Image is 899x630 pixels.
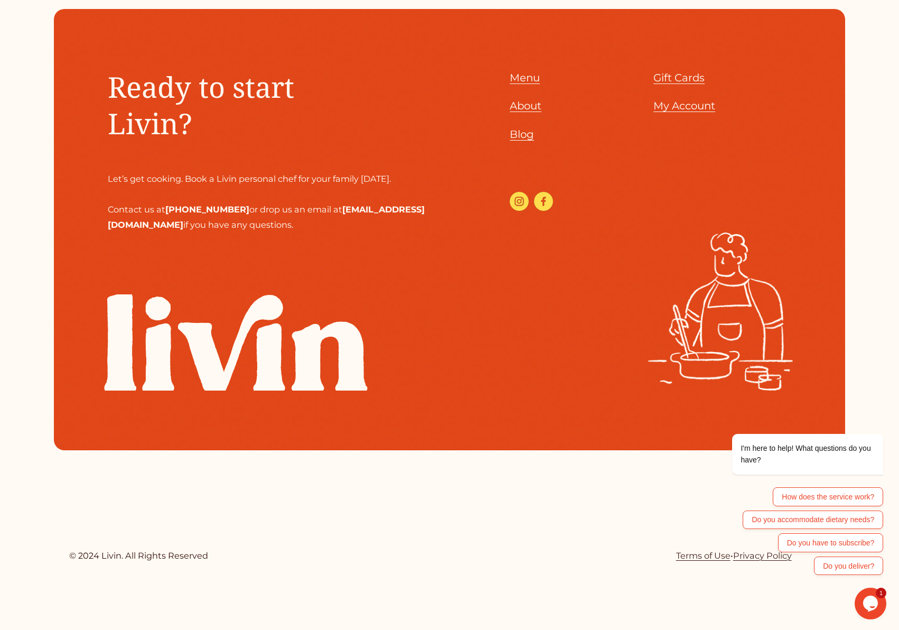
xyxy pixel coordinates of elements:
[165,204,249,215] strong: [PHONE_NUMBER]
[108,67,302,143] span: Ready to start Livin?
[653,97,715,116] a: My Account
[653,71,705,84] span: Gift Cards
[534,192,553,211] a: Facebook
[653,99,715,112] span: My Account
[653,69,705,88] a: Gift Cards
[510,125,534,144] a: Blog
[698,338,888,582] iframe: chat widget
[510,128,534,141] span: Blog
[510,71,540,84] span: Menu
[510,69,540,88] a: Menu
[676,548,731,563] a: Terms of Use
[510,192,529,211] a: Instagram
[676,548,830,563] p: •
[510,97,541,116] a: About
[69,548,223,563] p: © 2024 Livin. All Rights Reserved
[108,173,425,230] span: Let’s get cooking. Book a Livin personal chef for your family [DATE]. Contact us at or drop us an...
[510,99,541,112] span: About
[855,588,888,619] iframe: chat widget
